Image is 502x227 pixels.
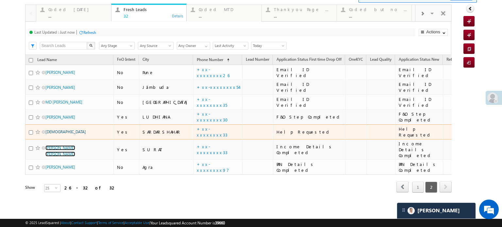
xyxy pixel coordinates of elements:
[117,99,136,105] div: No
[399,126,440,138] div: Help Requested
[8,60,119,172] textarea: Type your message and hit 'Enter'
[71,220,97,225] a: Contact Support
[117,57,135,62] span: FnO Intent
[45,165,75,170] a: [PERSON_NAME]
[177,41,209,50] div: Owner Filter
[45,70,75,75] a: [PERSON_NAME]
[276,161,342,173] div: PAN Details Completed
[142,70,191,75] div: Pune
[186,5,262,21] a: Coded MTD...
[193,56,233,64] a: Phone Number (sorted ascending)
[117,84,136,90] div: No
[55,186,60,189] span: select
[117,147,136,153] div: Yes
[417,207,460,214] span: Carter
[34,34,110,43] div: Chat with us now
[142,99,191,105] div: [GEOGRAPHIC_DATA]
[45,85,75,90] a: [PERSON_NAME]
[224,57,229,63] span: (sorted ascending)
[276,114,342,120] div: F&O Step Completed
[446,57,469,62] span: Referral code
[107,3,123,19] div: Minimize live chat window
[197,67,229,78] a: +xx-xxxxxxxx26
[124,13,182,18] div: 32
[48,13,107,18] div: ...
[440,181,452,192] span: next
[45,100,82,105] a: MD [PERSON_NAME]
[274,7,333,12] div: Thankyou Page leads
[44,185,55,192] span: 25
[99,42,135,50] a: Any Stage
[98,220,124,225] a: Terms of Service
[177,42,210,50] input: Type to Search
[276,96,342,108] div: Email ID Verified
[349,13,408,18] div: ...
[440,182,452,192] a: next
[25,220,225,226] span: © 2025 LeadSquared | | | | |
[276,67,342,78] div: Email ID Verified
[114,56,139,64] a: FnO Intent
[199,7,258,12] div: Coded MTD
[99,41,135,50] div: Lead Stage Filter
[412,182,424,193] a: 1
[399,67,440,78] div: Email ID Verified
[273,56,345,64] a: Application Status First time Drop Off
[125,220,149,225] a: Acceptable Use
[399,57,439,62] span: Application Status New
[142,114,191,120] div: LUDHIANA
[150,220,225,225] span: Your Leadsquared Account Number is
[399,96,440,108] div: Email ID Verified
[396,182,409,192] a: prev
[274,13,333,18] div: ...
[399,161,440,173] div: PAN Details Completed
[172,13,184,19] div: Details
[276,144,342,155] div: Income Details Completed
[197,144,227,155] a: +xx-xxxxxxxx33
[89,44,92,47] img: Search
[367,56,395,64] a: Lead Quality
[251,42,287,50] a: Today
[396,181,409,192] span: prev
[395,56,443,64] a: Application Status New
[45,145,75,156] a: [PERSON_NAME] [PERSON_NAME]
[276,81,342,93] div: Email ID Verified
[197,111,232,122] a: +xx-xxxxxxxx30
[142,57,149,62] span: City
[399,81,440,93] div: Email ID Verified
[40,42,87,50] input: Search Leads
[83,30,96,35] div: Refresh
[138,41,174,50] div: Lead Source Filter
[197,161,229,173] a: +xx-xxxxxxxx97
[370,57,392,62] span: Lead Quality
[142,164,191,170] div: Agra
[117,70,136,75] div: No
[117,164,136,170] div: No
[25,185,39,190] div: Show
[276,129,342,135] div: Help Requested
[117,129,136,135] div: Yes
[48,7,107,12] div: Coded [DATE]
[142,84,191,90] div: Jāmbuda
[117,114,136,120] div: Yes
[349,57,363,62] span: OneKYC
[261,5,337,21] a: Thankyou Page leads...
[45,115,75,120] a: [PERSON_NAME]
[276,57,342,62] span: Application Status First time Drop Off
[251,43,284,49] span: Today
[197,84,239,90] a: +xx-xxxxxxxx54
[34,30,75,35] div: Last Updated : Just now
[349,7,408,12] div: Coded but no Recording
[142,129,191,135] div: SARDARSHAHAR
[34,56,60,65] a: Lead Name
[345,56,366,64] a: OneKYC
[337,5,412,21] a: Coded but no Recording...
[215,220,225,225] span: 39660
[197,126,227,138] a: +xx-xxxxxxxx33
[399,111,440,123] div: F&O Step Completed
[443,56,472,64] a: Referral code
[425,182,437,193] span: 2
[138,42,174,50] a: Any Source
[213,42,248,50] a: Last Activity
[408,207,415,214] img: Carter
[11,34,27,43] img: d_60004797649_company_0_60004797649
